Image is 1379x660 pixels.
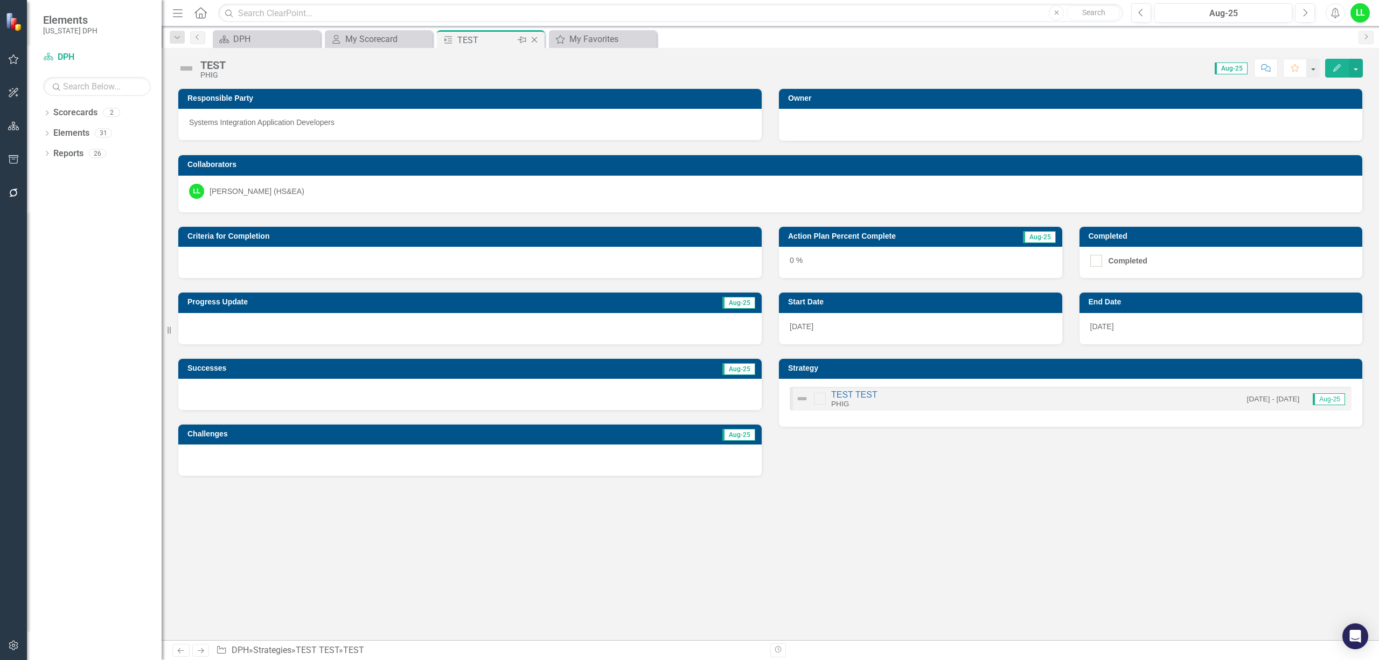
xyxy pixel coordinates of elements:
div: Aug-25 [1158,7,1289,20]
small: [US_STATE] DPH [43,26,97,35]
div: My Favorites [569,32,654,46]
h3: Strategy [788,364,1357,372]
span: Aug-25 [722,429,755,441]
div: Systems Integration Application Developers [189,117,751,128]
a: TEST TEST [296,645,339,655]
a: TEST TEST [831,390,877,399]
div: PHIG [200,71,226,79]
a: DPH [232,645,249,655]
a: Elements [53,127,89,140]
h3: Completed [1089,232,1357,240]
div: TEST [343,645,364,655]
img: ClearPoint Strategy [5,12,24,31]
a: DPH [215,32,318,46]
div: DPH [233,32,318,46]
h3: Criteria for Completion [187,232,756,240]
span: Aug-25 [1313,393,1345,405]
h3: Successes [187,364,492,372]
span: Search [1082,8,1105,17]
button: LL [1350,3,1370,23]
input: Search ClearPoint... [218,4,1123,23]
div: 2 [103,108,120,117]
span: Aug-25 [722,297,755,309]
button: Aug-25 [1154,3,1292,23]
input: Search Below... [43,77,151,96]
div: 0 % [779,247,1062,278]
a: My Favorites [552,32,654,46]
h3: Responsible Party [187,94,756,102]
span: Aug-25 [1215,62,1248,74]
div: 31 [95,129,112,138]
div: Open Intercom Messenger [1342,623,1368,649]
h3: Collaborators [187,161,1357,169]
button: Search [1067,5,1120,20]
img: Not Defined [796,392,809,405]
div: LL [189,184,204,199]
h3: Action Plan Percent Complete [788,232,992,240]
h3: Progress Update [187,298,552,306]
small: PHIG [831,400,849,408]
div: My Scorecard [345,32,430,46]
div: TEST [457,33,515,47]
div: » » » [216,644,762,657]
h3: Owner [788,94,1357,102]
h3: Start Date [788,298,1057,306]
span: [DATE] [1090,322,1114,331]
a: DPH [43,51,151,64]
small: [DATE] - [DATE] [1247,394,1300,404]
a: Reports [53,148,83,160]
div: TEST [200,59,226,71]
h3: End Date [1089,298,1357,306]
h3: Challenges [187,430,496,438]
span: Aug-25 [1023,231,1056,243]
a: Scorecards [53,107,97,119]
a: Strategies [253,645,291,655]
div: [PERSON_NAME] (HS&EA) [210,186,304,197]
span: [DATE] [790,322,813,331]
span: Elements [43,13,97,26]
a: My Scorecard [328,32,430,46]
span: Aug-25 [722,363,755,375]
img: Not Defined [178,60,195,77]
div: 26 [89,149,106,158]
